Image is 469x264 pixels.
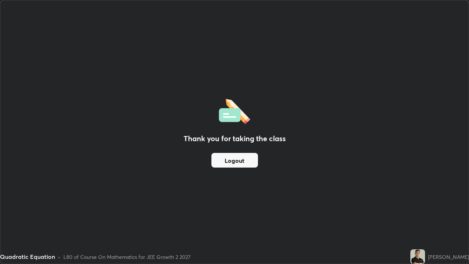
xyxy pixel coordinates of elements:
div: L80 of Course On Mathematics for JEE Growth 2 2027 [63,253,191,261]
img: 80a8f8f514494e9a843945b90b7e7503.jpg [410,249,425,264]
button: Logout [211,153,258,168]
img: offlineFeedback.1438e8b3.svg [219,96,250,124]
div: • [58,253,60,261]
div: [PERSON_NAME] [428,253,469,261]
h2: Thank you for taking the class [184,133,286,144]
